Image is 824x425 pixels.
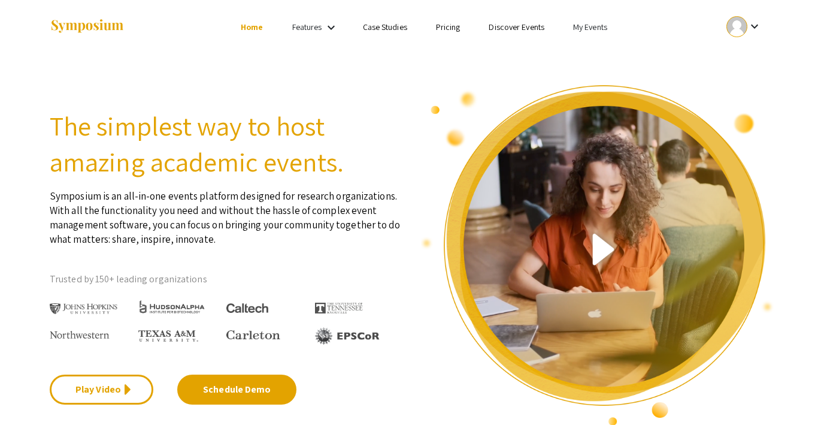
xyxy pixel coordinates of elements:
img: Northwestern [50,331,110,338]
h2: The simplest way to host amazing academic events. [50,108,403,180]
img: Caltech [226,303,268,314]
a: My Events [573,22,607,32]
a: Features [292,22,322,32]
mat-icon: Expand Features list [324,20,338,35]
img: HudsonAlpha [138,300,206,314]
img: The University of Tennessee [315,303,363,314]
mat-icon: Expand account dropdown [747,19,762,34]
a: Home [241,22,263,32]
a: Case Studies [363,22,407,32]
img: Johns Hopkins University [50,303,117,315]
p: Symposium is an all-in-one events platform designed for research organizations. With all the func... [50,180,403,246]
iframe: Chat [9,371,51,416]
p: Trusted by 150+ leading organizations [50,270,403,288]
img: Texas A&M University [138,330,198,342]
img: Symposium by ForagerOne [50,19,125,35]
a: Play Video [50,375,153,405]
a: Schedule Demo [177,375,296,405]
img: Carleton [226,330,280,340]
img: EPSCOR [315,327,381,345]
a: Pricing [436,22,461,32]
button: Expand account dropdown [714,13,774,40]
a: Discover Events [489,22,544,32]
